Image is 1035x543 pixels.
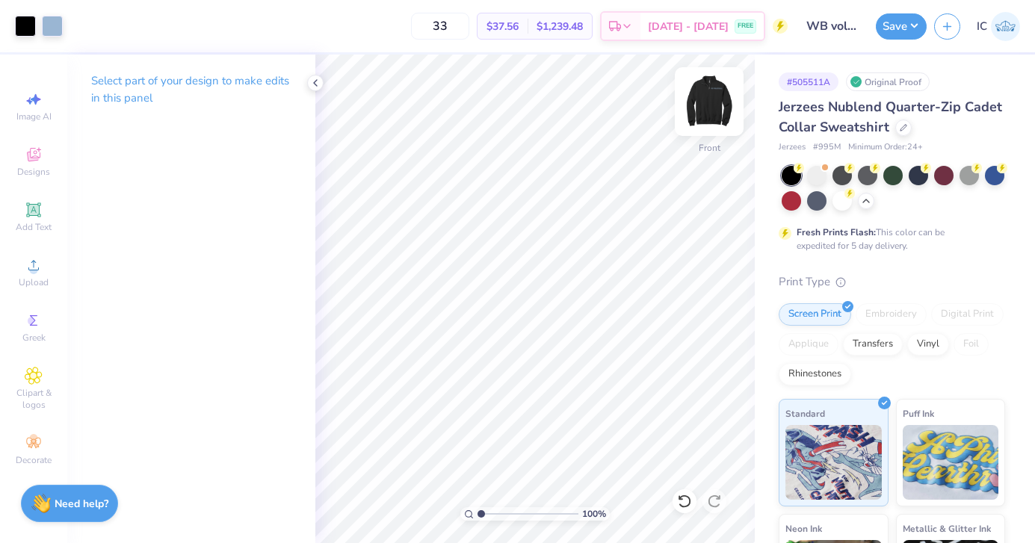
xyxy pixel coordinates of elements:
[679,72,739,131] img: Front
[876,13,927,40] button: Save
[785,406,825,421] span: Standard
[785,521,822,536] span: Neon Ink
[843,333,903,356] div: Transfers
[785,425,882,500] img: Standard
[848,141,923,154] span: Minimum Order: 24 +
[411,13,469,40] input: – –
[22,332,46,344] span: Greek
[977,18,987,35] span: IC
[486,19,519,34] span: $37.56
[738,21,753,31] span: FREE
[779,273,1005,291] div: Print Type
[903,406,934,421] span: Puff Ink
[537,19,583,34] span: $1,239.48
[977,12,1020,41] a: IC
[19,276,49,288] span: Upload
[16,221,52,233] span: Add Text
[699,141,720,155] div: Front
[779,72,838,91] div: # 505511A
[779,333,838,356] div: Applique
[582,507,606,521] span: 100 %
[779,363,851,385] div: Rhinestones
[55,497,108,511] strong: Need help?
[779,98,1002,136] span: Jerzees Nublend Quarter-Zip Cadet Collar Sweatshirt
[7,387,60,411] span: Clipart & logos
[17,166,50,178] span: Designs
[91,72,291,107] p: Select part of your design to make edits in this panel
[779,303,851,326] div: Screen Print
[648,19,729,34] span: [DATE] - [DATE]
[903,521,991,536] span: Metallic & Glitter Ink
[779,141,806,154] span: Jerzees
[907,333,949,356] div: Vinyl
[903,425,999,500] img: Puff Ink
[797,226,876,238] strong: Fresh Prints Flash:
[813,141,841,154] span: # 995M
[16,454,52,466] span: Decorate
[991,12,1020,41] img: Isabella Cahill
[797,226,980,252] div: This color can be expedited for 5 day delivery.
[16,111,52,122] span: Image AI
[795,11,868,41] input: Untitled Design
[931,303,1004,326] div: Digital Print
[846,72,930,91] div: Original Proof
[954,333,989,356] div: Foil
[856,303,927,326] div: Embroidery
